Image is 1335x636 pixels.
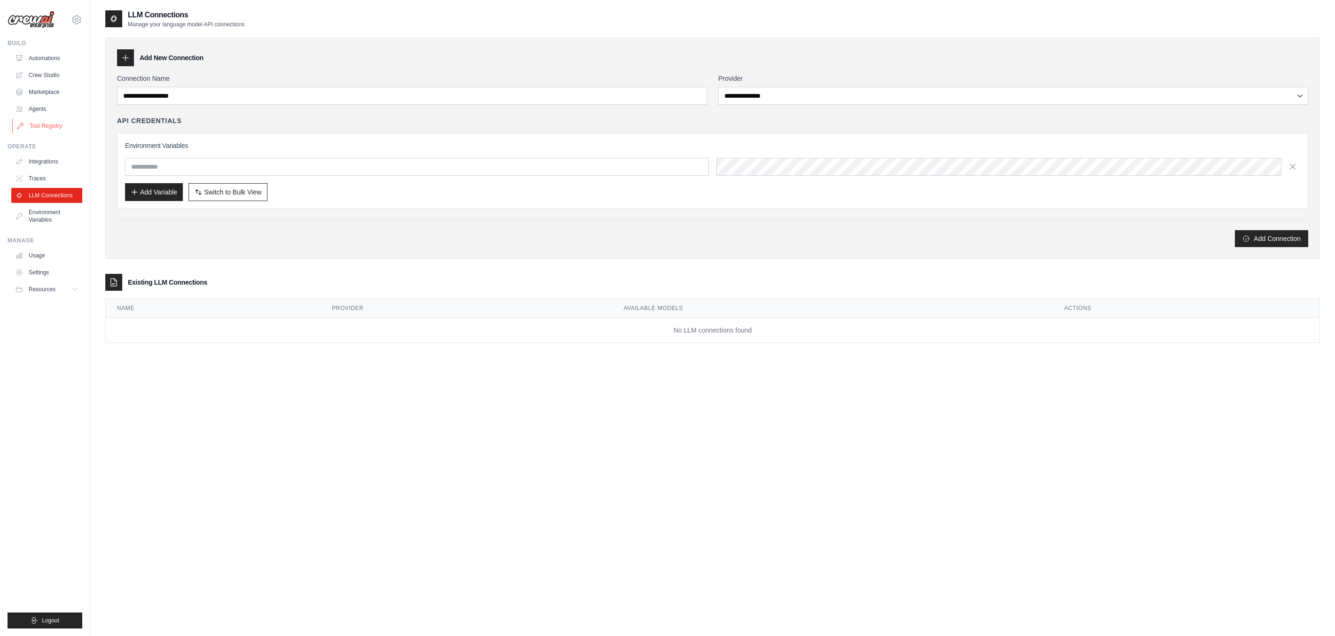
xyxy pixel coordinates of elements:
button: Add Variable [125,183,183,201]
th: Name [106,299,321,318]
a: Environment Variables [11,205,82,227]
label: Connection Name [117,74,707,83]
h3: Environment Variables [125,141,1300,150]
button: Add Connection [1235,230,1308,247]
h4: API Credentials [117,116,181,125]
a: Integrations [11,154,82,169]
span: Logout [42,617,59,624]
div: Build [8,39,82,47]
button: Logout [8,613,82,628]
span: Resources [29,286,55,293]
label: Provider [718,74,1308,83]
div: Operate [8,143,82,150]
h3: Existing LLM Connections [128,278,207,287]
a: Tool Registry [12,118,83,133]
h3: Add New Connection [140,53,204,62]
a: Agents [11,101,82,116]
a: Marketplace [11,85,82,100]
a: Settings [11,265,82,280]
img: Logo [8,11,55,29]
p: Manage your language model API connections [128,21,244,28]
button: Resources [11,282,82,297]
td: No LLM connections found [106,318,1319,343]
th: Actions [1053,299,1319,318]
a: Traces [11,171,82,186]
th: Provider [321,299,612,318]
a: Automations [11,51,82,66]
a: Usage [11,248,82,263]
th: Available Models [612,299,1053,318]
a: Crew Studio [11,68,82,83]
div: Manage [8,237,82,244]
a: LLM Connections [11,188,82,203]
button: Switch to Bulk View [188,183,267,201]
span: Switch to Bulk View [204,187,261,197]
h2: LLM Connections [128,9,244,21]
